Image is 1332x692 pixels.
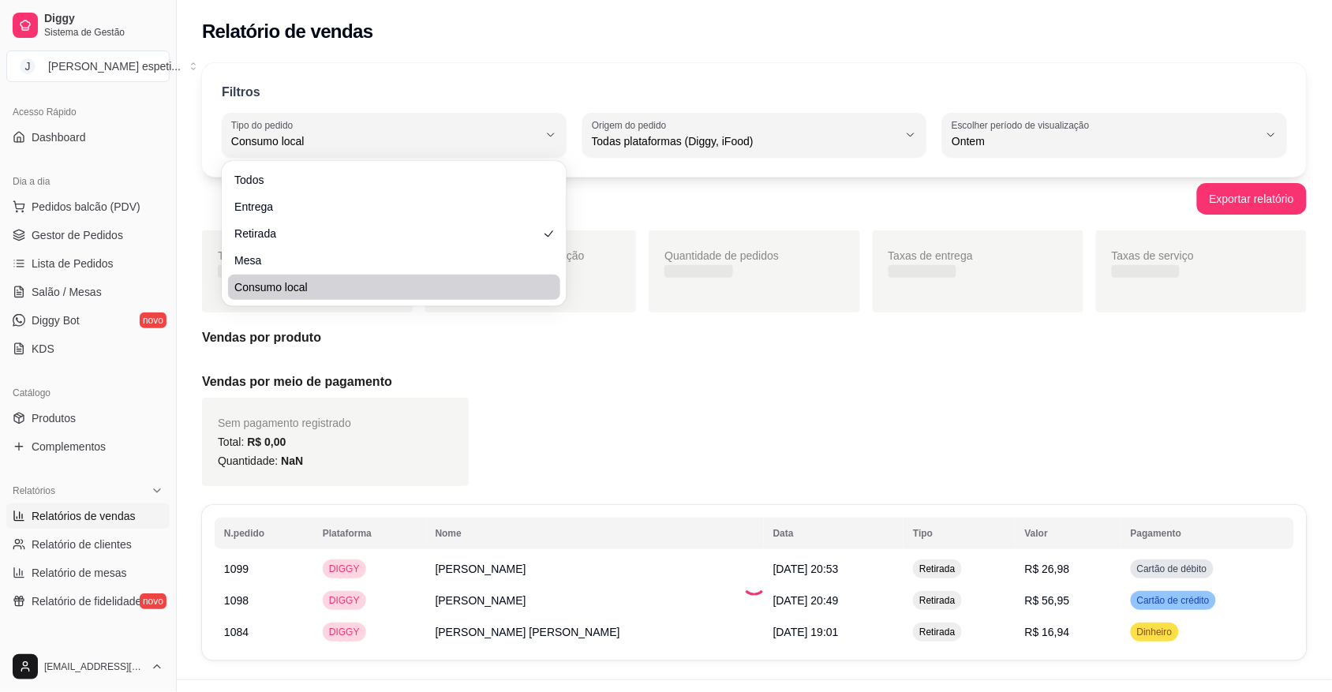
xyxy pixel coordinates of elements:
span: Relatório de mesas [32,565,127,581]
span: Taxas de entrega [889,249,973,262]
h2: Relatório de vendas [202,19,373,44]
span: Complementos [32,439,106,454]
div: Gerenciar [6,633,170,658]
div: Acesso Rápido [6,99,170,125]
span: Diggy [44,12,163,26]
span: Dashboard [32,129,86,145]
span: R$ 0,00 [247,436,286,448]
span: Retirada [234,226,538,241]
label: Origem do pedido [592,118,672,132]
label: Tipo do pedido [231,118,298,132]
h5: Vendas por meio de pagamento [202,372,1307,391]
span: Diggy Bot [32,312,80,328]
span: Gestor de Pedidos [32,227,123,243]
label: Escolher período de visualização [952,118,1094,132]
span: Total: [218,436,286,448]
button: Select a team [6,50,170,82]
span: Pedidos balcão (PDV) [32,199,140,215]
div: Catálogo [6,380,170,406]
span: Relatório de clientes [32,537,132,552]
span: Sistema de Gestão [44,26,163,39]
span: [EMAIL_ADDRESS][DOMAIN_NAME] [44,660,144,673]
span: Consumo local [231,133,538,149]
div: Dia a dia [6,169,170,194]
span: NaN [281,454,303,467]
div: [PERSON_NAME] espeti ... [48,58,181,74]
span: Salão / Mesas [32,284,102,300]
span: Consumo local [234,279,538,295]
span: Sem pagamento registrado [218,417,351,429]
div: Loading [742,570,767,596]
span: Entrega [234,199,538,215]
span: Ontem [952,133,1259,149]
span: J [20,58,36,74]
span: Todas plataformas (Diggy, iFood) [592,133,899,149]
span: Relatórios de vendas [32,508,136,524]
span: KDS [32,341,54,357]
span: Lista de Pedidos [32,256,114,271]
h5: Vendas por produto [202,328,1307,347]
span: Todos [234,172,538,188]
span: Taxas de serviço [1112,249,1194,262]
span: Média de valor por transação [441,249,584,262]
span: Total vendido [218,249,283,262]
span: Quantidade de pedidos [664,249,779,262]
span: Produtos [32,410,76,426]
span: Quantidade: [218,454,303,467]
span: Relatórios [13,484,55,497]
p: Filtros [222,83,260,102]
span: Relatório de fidelidade [32,593,141,609]
span: Mesa [234,252,538,268]
button: Exportar relatório [1197,183,1307,215]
